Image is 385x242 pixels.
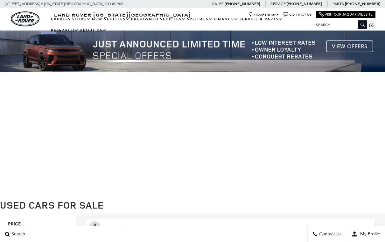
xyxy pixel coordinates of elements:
[89,221,101,233] svg: Click to toggle on voice search
[311,21,367,29] input: Search
[11,11,39,26] img: Land Rover
[332,2,344,6] span: Parts
[270,2,285,6] span: Service
[54,11,191,18] span: Land Rover [US_STATE][GEOGRAPHIC_DATA]
[287,1,322,6] a: [PHONE_NUMBER]
[346,226,385,242] button: user-profile-menu
[225,1,260,6] a: [PHONE_NUMBER]
[91,14,130,25] a: New Vehicles
[50,11,195,18] a: Land Rover [US_STATE][GEOGRAPHIC_DATA]
[239,14,283,25] a: Service & Parts
[86,218,375,238] input: Search Inventory
[79,25,107,36] a: About Us
[345,1,380,6] a: [PHONE_NUMBER]
[8,221,68,227] h5: Price
[213,14,239,25] a: Finance
[212,2,224,6] span: Sales
[50,25,79,36] a: Research
[50,14,311,36] nav: Main Navigation
[5,2,123,6] a: [STREET_ADDRESS] • [US_STATE][GEOGRAPHIC_DATA], CO 80905
[186,14,213,25] a: Specials
[130,14,186,25] a: Pre-Owned Vehicles
[318,231,341,237] span: Contact Us
[248,12,279,17] a: Hours & Map
[319,12,373,17] a: Visit Our Jaguar Website
[10,231,25,237] span: Search
[358,231,380,237] span: My Profile
[50,14,91,25] a: EXPRESS STORE
[11,11,39,26] a: land-rover
[283,12,311,17] a: Contact Us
